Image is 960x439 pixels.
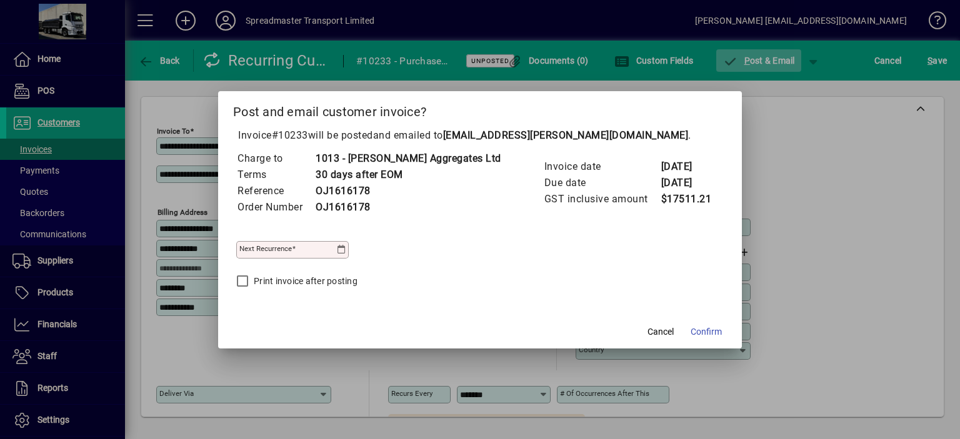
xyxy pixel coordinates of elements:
td: GST inclusive amount [544,191,661,207]
td: [DATE] [661,159,712,175]
td: $17511.21 [661,191,712,207]
p: Invoice will be posted . [233,128,727,143]
td: Terms [237,167,315,183]
td: Order Number [237,199,315,215]
h2: Post and email customer invoice? [218,91,742,127]
span: #10233 [272,129,308,141]
button: Confirm [686,321,727,343]
td: 30 days after EOM [315,167,501,183]
td: 1013 - [PERSON_NAME] Aggregates Ltd [315,150,501,167]
td: Invoice date [544,159,661,175]
span: and emailed to [373,129,689,141]
td: Due date [544,175,661,191]
mat-label: Next recurrence [239,244,292,253]
label: Print invoice after posting [251,275,357,287]
td: [DATE] [661,175,712,191]
td: OJ1616178 [315,183,501,199]
td: OJ1616178 [315,199,501,215]
span: Cancel [647,325,674,338]
button: Cancel [641,321,681,343]
span: Confirm [691,325,722,338]
b: [EMAIL_ADDRESS][PERSON_NAME][DOMAIN_NAME] [443,129,689,141]
td: Reference [237,183,315,199]
td: Charge to [237,150,315,167]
